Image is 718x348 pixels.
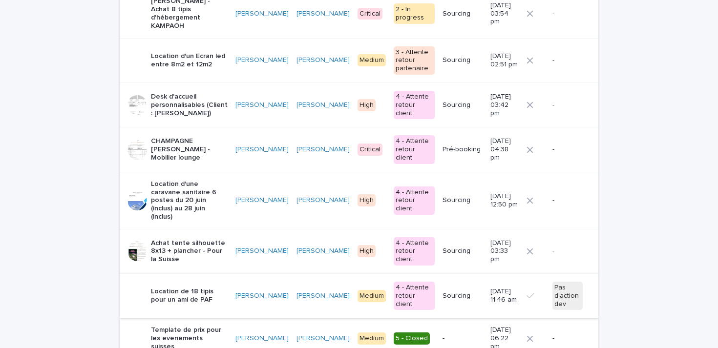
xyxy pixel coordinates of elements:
tr: CHAMPAGNE [PERSON_NAME] - Mobilier lounge[PERSON_NAME] [PERSON_NAME] Critical4 - Attente retour c... [120,127,598,172]
p: Pré-booking [443,145,483,154]
p: [DATE] 11:46 am [490,287,519,304]
div: Pas d'action dev [552,282,583,310]
p: Location d'une caravane sanitaire 6 postes du 20 juin (inclus) au 28 juin (inclus) [151,180,228,221]
a: [PERSON_NAME] [296,56,350,64]
div: 4 - Attente retour client [394,135,434,164]
a: [PERSON_NAME] [235,292,289,300]
tr: Achat tente silhouette 8x13 + plancher - Pour la Suisse[PERSON_NAME] [PERSON_NAME] High4 - Attent... [120,229,598,273]
a: [PERSON_NAME] [235,101,289,109]
p: - [552,101,583,109]
tr: Location d'une caravane sanitaire 6 postes du 20 juin (inclus) au 28 juin (inclus)[PERSON_NAME] [... [120,172,598,229]
p: [DATE] 04:38 pm [490,137,519,162]
p: Location d'un Ecran led entre 8m2 et 12m2 [151,52,228,69]
p: Desk d'accueil personnalisables (Client : [PERSON_NAME]) [151,93,228,117]
p: Achat tente silhouette 8x13 + plancher - Pour la Suisse [151,239,228,264]
p: [DATE] 02:51 pm [490,52,519,69]
div: 4 - Attente retour client [394,282,434,310]
div: Critical [358,8,382,20]
p: Location de 18 tipis pour un ami de PAF [151,287,228,304]
div: Medium [358,332,386,345]
p: Sourcing [443,247,483,255]
a: [PERSON_NAME] [235,247,289,255]
div: 2 - In progress [394,3,434,24]
p: - [552,10,583,18]
p: - [552,56,583,64]
a: [PERSON_NAME] [235,10,289,18]
p: - [552,145,583,154]
div: 4 - Attente retour client [394,91,434,119]
div: Medium [358,54,386,66]
tr: Desk d'accueil personnalisables (Client : [PERSON_NAME])[PERSON_NAME] [PERSON_NAME] High4 - Atten... [120,82,598,127]
div: High [358,194,376,206]
p: - [552,247,583,255]
a: [PERSON_NAME] [296,101,350,109]
p: [DATE] 03:42 pm [490,93,519,117]
div: 4 - Attente retour client [394,186,434,215]
p: - [552,196,583,205]
p: [DATE] 12:50 pm [490,192,519,209]
a: [PERSON_NAME] [235,334,289,343]
a: [PERSON_NAME] [296,247,350,255]
a: [PERSON_NAME] [296,334,350,343]
a: [PERSON_NAME] [235,56,289,64]
div: 4 - Attente retour client [394,237,434,266]
div: High [358,245,376,257]
a: [PERSON_NAME] [235,196,289,205]
div: 5 - Closed [394,332,430,345]
a: [PERSON_NAME] [296,10,350,18]
p: [DATE] 03:54 pm [490,1,519,26]
p: Sourcing [443,101,483,109]
div: Medium [358,290,386,302]
p: Sourcing [443,56,483,64]
div: 3 - Attente retour partenaire [394,46,434,75]
a: [PERSON_NAME] [296,145,350,154]
p: Sourcing [443,292,483,300]
p: Sourcing [443,196,483,205]
p: - [552,334,583,343]
p: Sourcing [443,10,483,18]
p: [DATE] 03:33 pm [490,239,519,264]
div: High [358,99,376,111]
a: [PERSON_NAME] [235,145,289,154]
tr: Location d'un Ecran led entre 8m2 et 12m2[PERSON_NAME] [PERSON_NAME] Medium3 - Attente retour par... [120,38,598,82]
p: CHAMPAGNE [PERSON_NAME] - Mobilier lounge [151,137,228,162]
a: [PERSON_NAME] [296,292,350,300]
tr: Location de 18 tipis pour un ami de PAF[PERSON_NAME] [PERSON_NAME] Medium4 - Attente retour clien... [120,274,598,318]
a: [PERSON_NAME] [296,196,350,205]
p: - [443,334,483,343]
div: Critical [358,143,382,156]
